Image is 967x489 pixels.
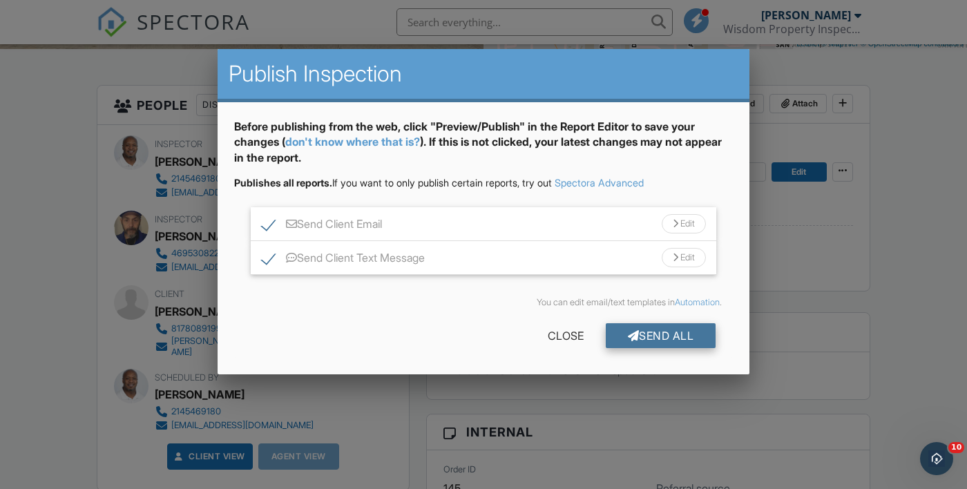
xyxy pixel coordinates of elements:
div: Before publishing from the web, click "Preview/Publish" in the Report Editor to save your changes... [234,119,733,176]
div: Send All [606,323,716,348]
label: Send Client Email [262,218,382,235]
a: don't know where that is? [285,135,420,148]
a: Automation [675,297,720,307]
label: Send Client Text Message [262,251,425,269]
a: Spectora Advanced [555,177,644,189]
div: You can edit email/text templates in . [245,297,722,308]
div: Edit [662,248,706,267]
div: Edit [662,214,706,233]
div: Close [526,323,606,348]
iframe: Intercom live chat [920,442,953,475]
span: If you want to only publish certain reports, try out [234,177,552,189]
h2: Publish Inspection [229,60,738,88]
span: 10 [948,442,964,453]
strong: Publishes all reports. [234,177,332,189]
